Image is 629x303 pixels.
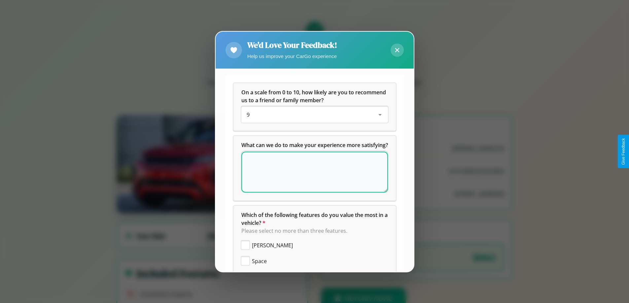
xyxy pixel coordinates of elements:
h5: On a scale from 0 to 10, how likely are you to recommend us to a friend or family member? [241,88,388,104]
span: Which of the following features do you value the most in a vehicle? [241,211,389,227]
div: On a scale from 0 to 10, how likely are you to recommend us to a friend or family member? [233,83,396,131]
div: Give Feedback [621,138,626,165]
span: Space [252,257,267,265]
span: 9 [247,111,250,118]
span: [PERSON_NAME] [252,241,293,249]
span: What can we do to make your experience more satisfying? [241,141,388,149]
div: On a scale from 0 to 10, how likely are you to recommend us to a friend or family member? [241,107,388,123]
span: Please select no more than three features. [241,227,347,234]
p: Help us improve your CarGo experience [247,52,337,61]
h2: We'd Love Your Feedback! [247,40,337,50]
span: On a scale from 0 to 10, how likely are you to recommend us to a friend or family member? [241,89,387,104]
